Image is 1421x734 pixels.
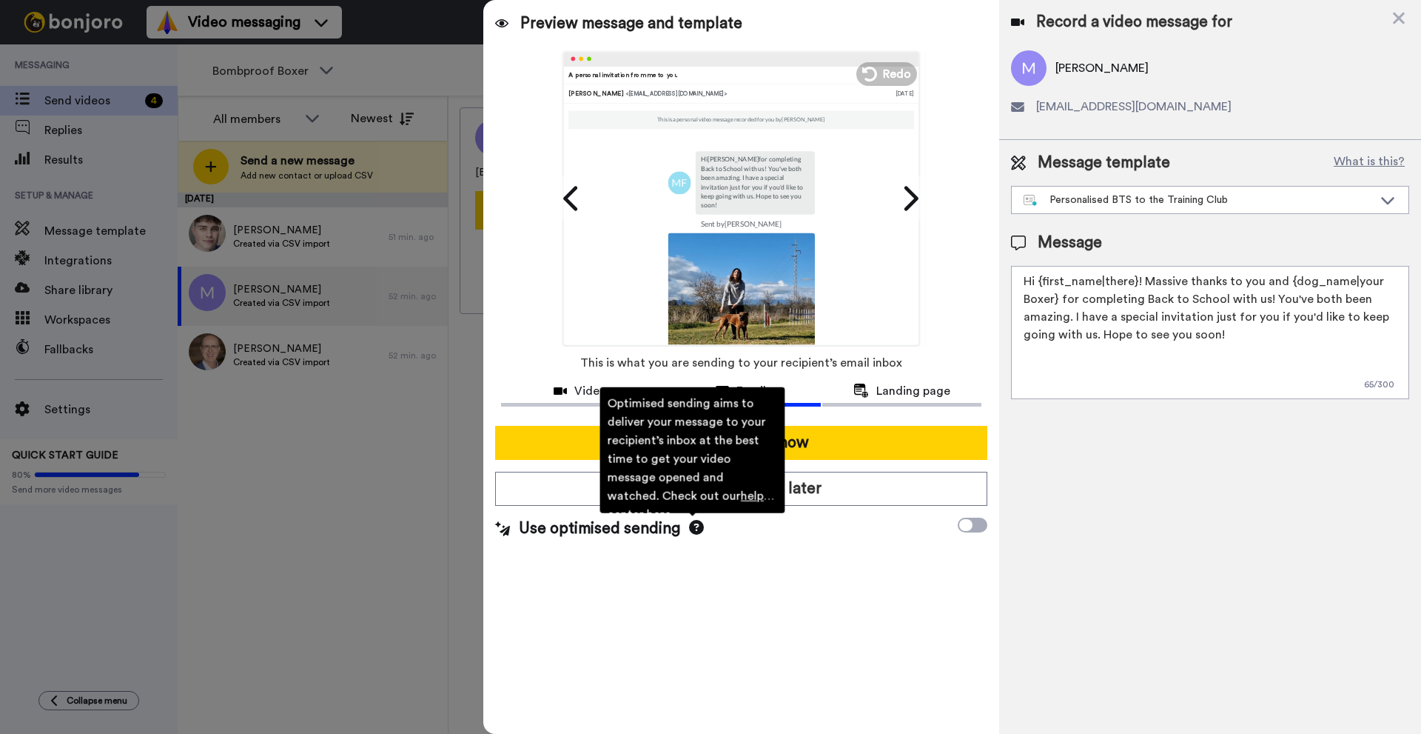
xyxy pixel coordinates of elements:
img: nextgen-template.svg [1024,195,1038,207]
textarea: Hi {first_name|there}! Massive thanks to you and {dog_name|your Boxer} for completing Back to Sch... [1011,266,1409,399]
p: Hi [PERSON_NAME] for completing Back to School with us! You've both been amazing. I have a specia... [701,155,809,210]
div: [DATE] [895,89,913,98]
button: Schedule to send later [495,472,987,506]
span: [EMAIL_ADDRESS][DOMAIN_NAME] [1036,98,1232,116]
button: What is this? [1329,152,1409,174]
div: [PERSON_NAME] [568,89,896,98]
span: Use optimised sending [519,518,680,540]
span: This is what you are sending to your recipient’s email inbox [580,347,902,379]
p: This is a personal video message recorded for you by [PERSON_NAME] [657,116,825,124]
button: Send message now [495,426,987,460]
span: Message template [1038,152,1170,174]
span: Message [1038,232,1102,254]
img: 2Q== [668,233,814,379]
span: Landing page [876,382,950,400]
span: Video [574,382,607,400]
div: Personalised BTS to the Training Club [1024,193,1373,207]
span: Optimised sending aims to deliver your message to your recipient’s inbox at the best time to get ... [608,397,774,520]
img: mf.png [668,171,691,194]
td: Sent by [PERSON_NAME] [668,214,814,233]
